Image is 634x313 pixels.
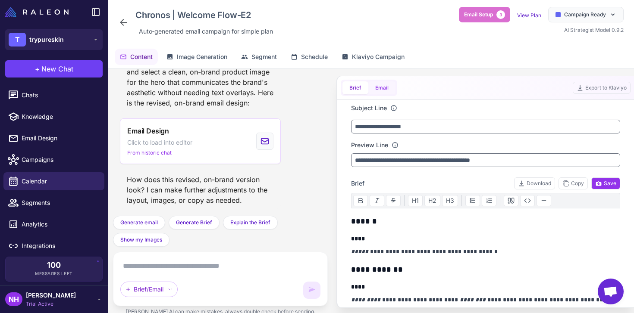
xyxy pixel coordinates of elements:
button: Save [591,177,620,189]
a: Calendar [3,172,104,190]
span: Knowledge [22,112,97,121]
span: Auto‑generated email campaign for simple plan [139,27,273,36]
button: Schedule [286,49,333,65]
div: How does this revised, on-brand version look? I can make further adjustments to the layout, image... [120,171,281,209]
button: H2 [424,195,440,206]
span: Copy [562,180,584,187]
span: Calendar [22,177,97,186]
a: Segments [3,194,104,212]
button: Copy [559,177,588,189]
span: Klaviyo Campaign [352,52,405,62]
a: Email Design [3,129,104,147]
button: Segment [236,49,282,65]
button: Email Setup3 [459,7,510,22]
span: Email Design [127,126,169,136]
button: Ttrypureskin [5,29,103,50]
button: Brief [342,81,368,94]
a: Integrations [3,237,104,255]
span: 100 [47,261,61,269]
span: From historic chat [127,149,172,157]
a: Chats [3,86,104,104]
span: 3 [496,10,505,19]
button: Email [368,81,395,94]
a: View Plan [517,12,541,19]
span: Explain the Brief [230,219,270,226]
a: Knowledge [3,108,104,126]
span: Click to load into editor [127,138,192,147]
div: Open chat [598,279,624,304]
span: Generate email [120,219,158,226]
span: Show my Images [120,236,162,244]
span: Brief [351,179,364,188]
span: trypureskin [29,35,64,44]
label: Preview Line [351,140,388,150]
a: Raleon Logo [5,7,72,17]
span: Generate Brief [176,219,212,226]
div: NH [5,292,22,306]
img: Raleon Logo [5,7,69,17]
button: Generate email [113,216,165,229]
span: Segment [251,52,277,62]
span: Segments [22,198,97,208]
a: Campaigns [3,151,104,169]
a: Analytics [3,215,104,233]
span: AI Strategist Model 0.9.2 [564,27,624,33]
span: Integrations [22,241,97,251]
button: Content [115,49,158,65]
span: Email Design [22,133,97,143]
button: Export to Klaviyo [573,82,631,94]
div: T [9,33,26,46]
label: Subject Line [351,103,387,113]
span: Schedule [301,52,328,62]
span: + [35,64,40,74]
span: Email Setup [464,11,493,19]
span: Campaign Ready [564,11,606,19]
button: Download [514,177,555,189]
button: Show my Images [113,233,169,247]
span: Analytics [22,220,97,229]
div: Click to edit description [135,25,276,38]
span: Save [595,180,616,187]
span: Campaigns [22,155,97,164]
button: Klaviyo Campaign [336,49,410,65]
span: Chats [22,90,97,100]
span: [PERSON_NAME] [26,291,76,300]
button: H3 [442,195,458,206]
button: Generate Brief [169,216,220,229]
span: Content [130,52,153,62]
button: Image Generation [161,49,232,65]
button: Explain the Brief [223,216,278,229]
button: +New Chat [5,60,103,77]
span: New Chat [41,64,73,74]
div: Click to edit campaign name [132,7,276,23]
div: Brief/Email [120,282,178,297]
span: Messages Left [35,270,73,277]
span: Trial Active [26,300,76,308]
span: Image Generation [177,52,227,62]
button: H1 [408,195,423,206]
